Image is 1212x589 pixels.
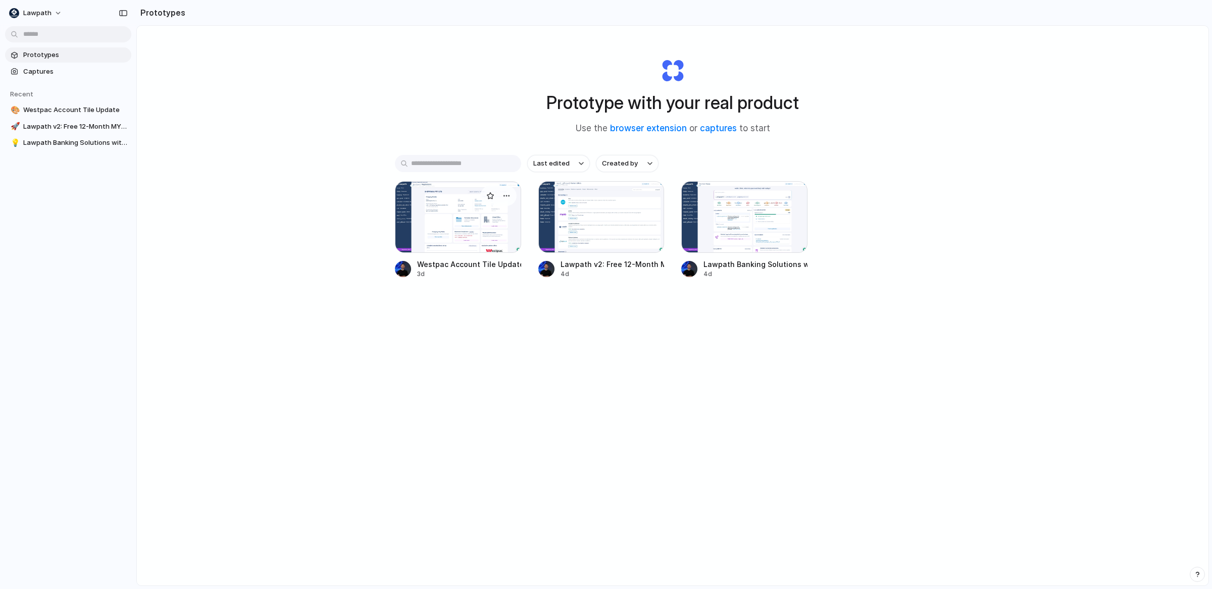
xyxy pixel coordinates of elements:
div: 4d [561,270,665,279]
span: Lawpath Banking Solutions with Credit Card CTA [23,138,127,148]
span: Created by [602,158,638,169]
div: 🚀 [11,121,18,132]
span: Prototypes [23,50,127,60]
div: 3d [417,270,521,279]
div: Westpac Account Tile Update [417,259,521,270]
div: 4d [703,270,807,279]
span: Westpac Account Tile Update [23,105,127,115]
a: browser extension [610,123,687,133]
button: 💡 [9,138,19,148]
span: Lawpath v2: Free 12-Month MYOB Offer [23,122,127,132]
a: 💡Lawpath Banking Solutions with Credit Card CTA [5,135,131,150]
a: 🚀Lawpath v2: Free 12-Month MYOB Offer [5,119,131,134]
h1: Prototype with your real product [546,89,799,116]
a: 🎨Westpac Account Tile Update [5,102,131,118]
span: Lawpath [23,8,52,18]
span: Recent [10,90,33,98]
span: Use the or to start [576,122,770,135]
button: 🚀 [9,122,19,132]
a: Westpac Account Tile UpdateWestpac Account Tile Update3d [395,181,521,279]
span: Last edited [533,158,570,169]
a: Captures [5,64,131,79]
button: Last edited [527,155,590,172]
div: 💡 [11,137,18,149]
button: Created by [596,155,659,172]
div: Lawpath v2: Free 12-Month MYOB Offer [561,259,665,270]
span: Captures [23,67,127,77]
h2: Prototypes [136,7,185,19]
a: captures [700,123,737,133]
div: 🎨 [11,104,18,116]
div: Lawpath Banking Solutions with Credit Card CTA [703,259,807,270]
a: Prototypes [5,47,131,63]
button: 🎨 [9,105,19,115]
a: Lawpath v2: Free 12-Month MYOB OfferLawpath v2: Free 12-Month MYOB Offer4d [538,181,665,279]
button: Lawpath [5,5,67,21]
a: Lawpath Banking Solutions with Credit Card CTALawpath Banking Solutions with Credit Card CTA4d [681,181,807,279]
